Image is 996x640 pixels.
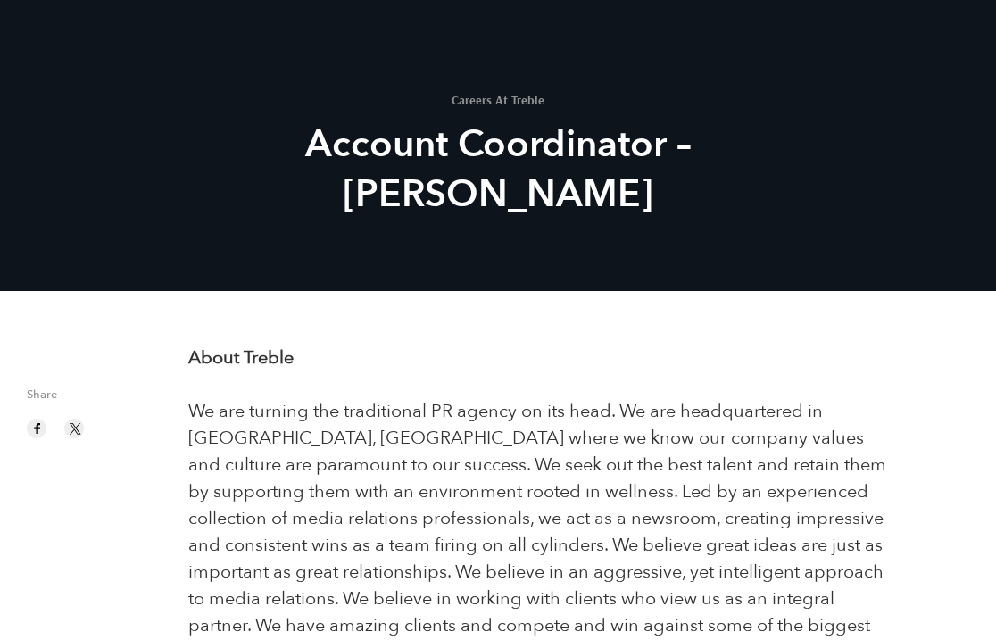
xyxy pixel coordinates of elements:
span: Share [27,389,162,410]
img: twitter sharing button [67,420,83,436]
strong: About Treble [188,345,294,370]
h1: Careers At Treble [169,94,827,106]
h2: Account Coordinator – [PERSON_NAME] [169,120,827,220]
img: facebook sharing button [29,420,46,436]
